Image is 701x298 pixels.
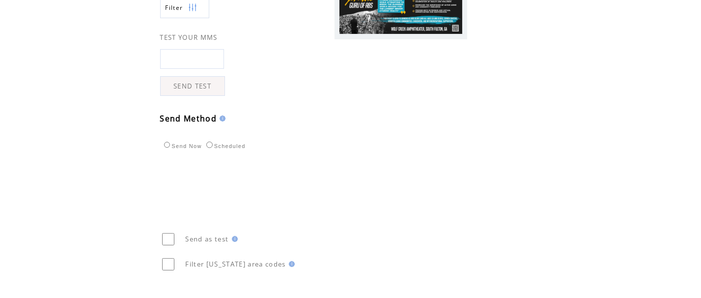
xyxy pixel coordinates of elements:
img: help.gif [217,116,225,121]
input: Scheduled [206,142,213,148]
input: Send Now [164,142,170,148]
span: Send as test [186,235,229,243]
span: TEST YOUR MMS [160,33,218,42]
span: Show filters [166,3,183,12]
img: help.gif [286,261,295,267]
span: Filter [US_STATE] area codes [186,260,286,268]
label: Scheduled [204,143,246,149]
a: SEND TEST [160,76,225,96]
label: Send Now [162,143,202,149]
img: help.gif [229,236,238,242]
span: Send Method [160,113,217,124]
